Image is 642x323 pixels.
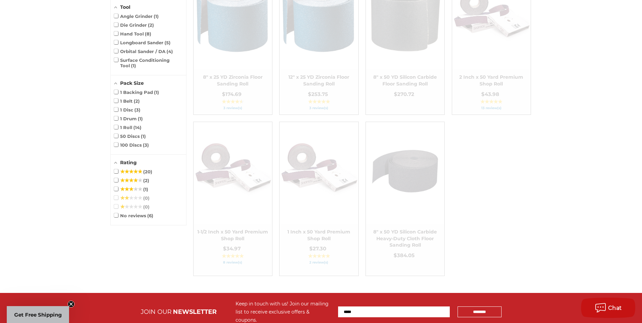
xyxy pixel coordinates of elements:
[120,204,142,209] span: ★★★★★
[114,57,183,68] span: Surface Conditioning Tool
[608,305,622,311] span: Chat
[173,308,217,316] span: NEWSLETTER
[141,308,172,316] span: JOIN OUR
[154,90,159,95] span: 1
[134,98,140,104] span: 2
[143,204,150,209] span: 0
[581,298,635,318] button: Chat
[114,90,159,95] span: 1 Backing Pad
[164,40,171,45] span: 5
[167,49,173,54] span: 4
[148,22,154,28] span: 2
[120,195,142,201] span: ★★★★★
[138,116,143,121] span: 1
[114,213,154,218] span: No reviews
[131,63,136,68] span: 1
[114,116,143,121] span: 1 Drum
[143,169,152,174] span: 20
[134,107,140,113] span: 3
[14,312,62,318] span: Get Free Shipping
[114,14,159,19] span: Angle Grinder
[120,187,142,192] span: ★★★★★
[145,31,151,36] span: 8
[133,125,141,130] span: 14
[114,107,141,113] span: 1 Disc
[154,14,159,19] span: 1
[120,159,137,166] span: Rating
[141,133,146,139] span: 1
[143,142,149,148] span: 3
[7,306,69,323] div: Get Free ShippingClose teaser
[114,125,142,130] span: 1 Roll
[114,31,152,36] span: Hand Tool
[143,195,150,201] span: 0
[120,169,142,174] span: ★★★★★
[120,178,142,183] span: ★★★★★
[68,301,74,307] button: Close teaser
[114,98,140,104] span: 1 Belt
[114,22,154,28] span: Die Grinder
[120,80,144,86] span: Pack Size
[143,178,149,183] span: 2
[120,4,130,10] span: Tool
[114,40,171,45] span: Longboard Sander
[114,142,149,148] span: 100 Discs
[114,133,146,139] span: 50 Discs
[114,49,173,54] span: Orbital Sander / DA
[147,213,153,218] span: 6
[143,187,148,192] span: 1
